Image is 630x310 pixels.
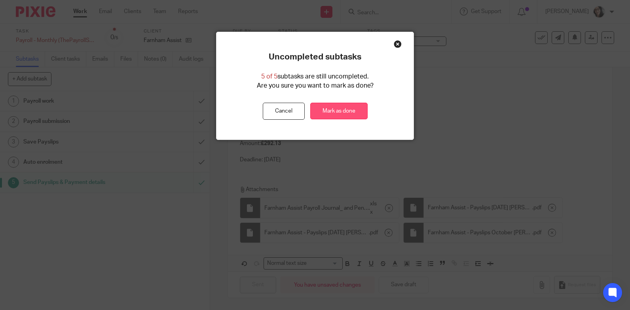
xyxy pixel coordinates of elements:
p: Are you sure you want to mark as done? [257,81,374,90]
a: Mark as done [310,103,368,120]
div: Close this dialog window [394,40,402,48]
span: 5 of 5 [261,73,277,80]
p: subtasks are still uncompleted. [261,72,369,81]
p: Uncompleted subtasks [269,52,361,62]
button: Cancel [263,103,305,120]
